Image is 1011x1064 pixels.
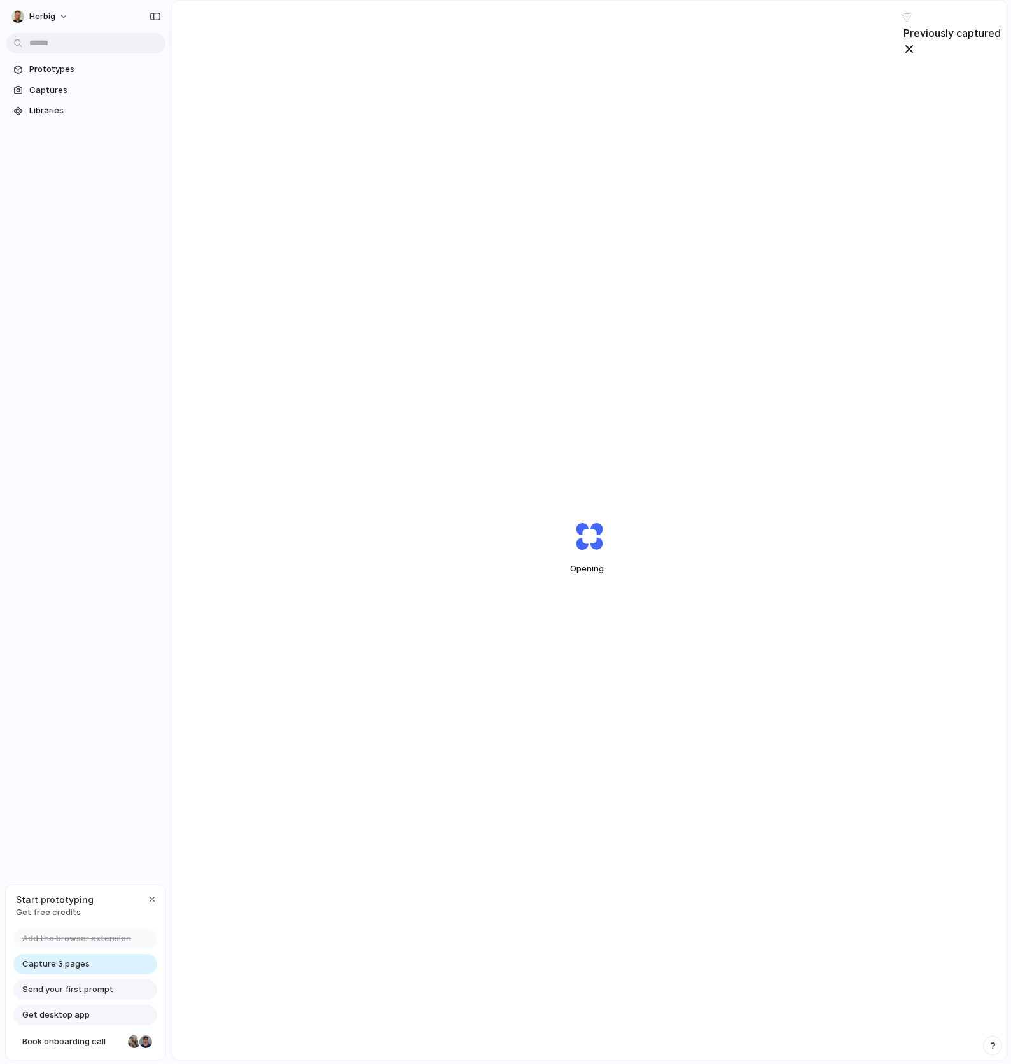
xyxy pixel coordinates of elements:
span: Book onboarding call [22,1035,123,1048]
span: Get free credits [16,906,94,919]
a: Libraries [6,101,165,120]
span: Add the browser extension [22,932,131,945]
a: Book onboarding call [13,1032,157,1052]
span: Prototypes [29,63,160,76]
div: Christian Iacullo [138,1034,153,1049]
span: Herbig [29,10,55,23]
span: Opening [546,563,634,575]
a: Prototypes [6,60,165,79]
span: Capture 3 pages [22,958,90,970]
a: Get desktop app [13,1005,157,1025]
div: Nicole Kubica [127,1034,142,1049]
span: Libraries [29,104,160,117]
span: Get desktop app [22,1009,90,1021]
span: Start prototyping [16,893,94,906]
span: Send your first prompt [22,983,113,996]
a: Captures [6,81,165,100]
button: Herbig [6,6,75,27]
span: Captures [29,84,160,97]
